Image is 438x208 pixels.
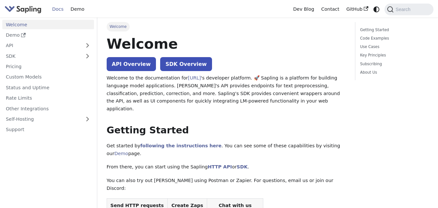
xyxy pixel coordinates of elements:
[81,41,94,50] button: Expand sidebar category 'API'
[2,83,94,92] a: Status and Uptime
[237,164,247,169] a: SDK
[107,22,346,31] nav: Breadcrumbs
[49,4,67,14] a: Docs
[107,22,130,31] span: Welcome
[107,125,346,136] h2: Getting Started
[2,20,94,29] a: Welcome
[107,142,346,158] p: Get started by . You can see some of these capabilities by visiting our page.
[360,44,426,50] a: Use Cases
[114,151,128,156] a: Demo
[385,4,433,15] button: Search (Command+K)
[2,104,94,113] a: Other Integrations
[360,61,426,67] a: Subscribing
[394,7,414,12] span: Search
[2,51,81,61] a: SDK
[107,74,346,113] p: Welcome to the documentation for 's developer platform. 🚀 Sapling is a platform for building lang...
[290,4,317,14] a: Dev Blog
[107,35,346,53] h1: Welcome
[2,115,94,124] a: Self-Hosting
[372,5,381,14] button: Switch between dark and light mode (currently system mode)
[2,41,81,50] a: API
[2,62,94,71] a: Pricing
[107,57,156,71] a: API Overview
[160,57,212,71] a: SDK Overview
[67,4,88,14] a: Demo
[2,72,94,82] a: Custom Models
[360,52,426,58] a: Key Principles
[360,35,426,42] a: Code Examples
[107,163,346,171] p: From there, you can start using the Sapling or .
[208,164,232,169] a: HTTP API
[5,5,41,14] img: Sapling.ai
[81,51,94,61] button: Expand sidebar category 'SDK'
[2,31,94,40] a: Demo
[360,27,426,33] a: Getting Started
[107,177,346,192] p: You can also try out [PERSON_NAME] using Postman or Zapier. For questions, email us or join our D...
[188,75,201,80] a: [URL]
[360,69,426,76] a: About Us
[140,143,221,148] a: following the instructions here
[5,5,44,14] a: Sapling.aiSapling.ai
[343,4,372,14] a: GitHub
[2,125,94,134] a: Support
[318,4,343,14] a: Contact
[2,93,94,103] a: Rate Limits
